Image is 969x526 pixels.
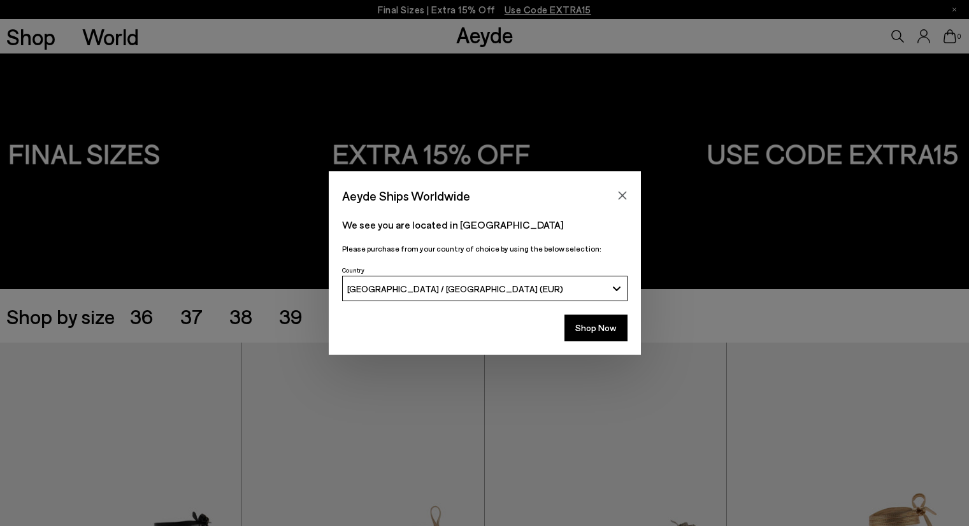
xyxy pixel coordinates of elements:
[613,186,632,205] button: Close
[342,217,628,232] p: We see you are located in [GEOGRAPHIC_DATA]
[342,243,628,255] p: Please purchase from your country of choice by using the below selection:
[564,315,628,341] button: Shop Now
[342,266,364,274] span: Country
[342,185,470,207] span: Aeyde Ships Worldwide
[347,283,563,294] span: [GEOGRAPHIC_DATA] / [GEOGRAPHIC_DATA] (EUR)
